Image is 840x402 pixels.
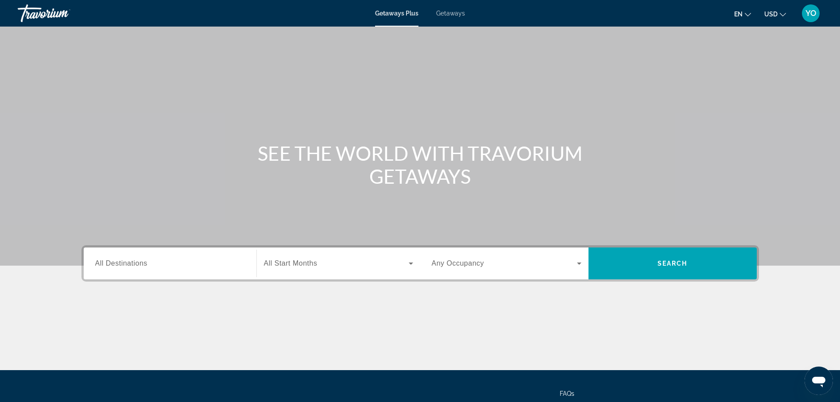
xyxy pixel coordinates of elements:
span: All Start Months [264,259,317,267]
a: FAQs [560,390,574,397]
button: Search [588,247,757,279]
h1: SEE THE WORLD WITH TRAVORIUM GETAWAYS [254,142,586,188]
span: All Destinations [95,259,147,267]
span: USD [764,11,778,18]
a: Travorium [18,2,106,25]
div: Search widget [84,247,757,279]
span: en [734,11,743,18]
button: Change currency [764,8,786,20]
span: YO [805,9,817,18]
button: Change language [734,8,751,20]
button: User Menu [799,4,822,23]
a: Getaways Plus [375,10,418,17]
a: Getaways [436,10,465,17]
span: Any Occupancy [432,259,484,267]
input: Select destination [95,259,245,269]
span: Search [658,260,688,267]
iframe: Button to launch messaging window [805,367,833,395]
